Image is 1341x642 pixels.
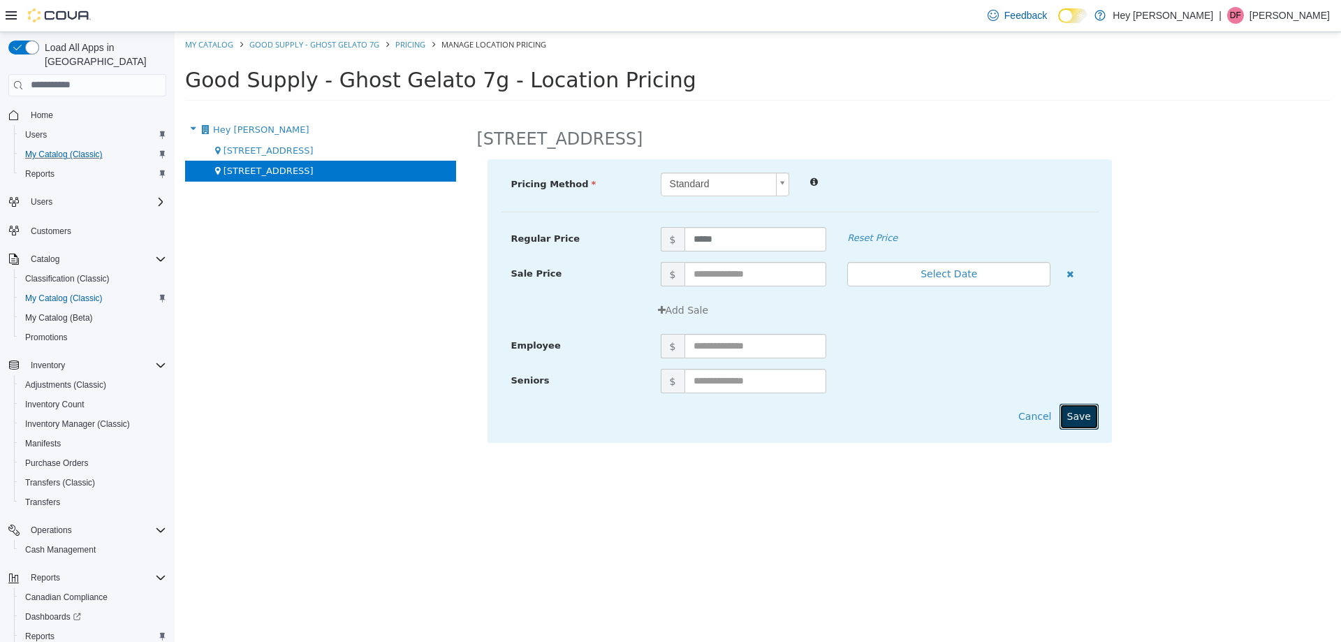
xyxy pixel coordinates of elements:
[25,106,166,124] span: Home
[25,107,59,124] a: Home
[14,434,172,453] button: Manifests
[20,329,73,346] a: Promotions
[20,435,166,452] span: Manifests
[20,416,135,432] a: Inventory Manager (Classic)
[20,146,166,163] span: My Catalog (Classic)
[337,308,386,319] span: Employee
[25,569,66,586] button: Reports
[20,541,101,558] a: Cash Management
[14,269,172,289] button: Classification (Classic)
[673,230,876,254] button: Select Date
[3,192,172,212] button: Users
[20,455,166,472] span: Purchase Orders
[25,458,89,469] span: Purchase Orders
[486,302,510,326] span: $
[20,329,166,346] span: Promotions
[25,273,110,284] span: Classification (Classic)
[1219,7,1222,24] p: |
[25,129,47,140] span: Users
[25,438,61,449] span: Manifests
[14,395,172,414] button: Inventory Count
[25,379,106,391] span: Adjustments (Classic)
[25,194,166,210] span: Users
[20,396,166,413] span: Inventory Count
[3,568,172,588] button: Reports
[20,494,166,511] span: Transfers
[487,141,596,163] span: Standard
[14,375,172,395] button: Adjustments (Classic)
[25,631,54,642] span: Reports
[20,309,166,326] span: My Catalog (Beta)
[10,7,59,17] a: My Catalog
[25,149,103,160] span: My Catalog (Classic)
[3,249,172,269] button: Catalog
[25,357,71,374] button: Inventory
[25,477,95,488] span: Transfers (Classic)
[20,608,166,625] span: Dashboards
[14,308,172,328] button: My Catalog (Beta)
[3,356,172,375] button: Inventory
[20,435,66,452] a: Manifests
[673,200,723,211] em: Reset Price
[14,588,172,607] button: Canadian Compliance
[25,293,103,304] span: My Catalog (Classic)
[1113,7,1213,24] p: Hey [PERSON_NAME]
[20,166,166,182] span: Reports
[20,608,87,625] a: Dashboards
[302,96,469,118] h2: [STREET_ADDRESS]
[20,589,166,606] span: Canadian Compliance
[25,168,54,180] span: Reports
[20,589,113,606] a: Canadian Compliance
[25,544,96,555] span: Cash Management
[38,92,135,103] span: Hey [PERSON_NAME]
[49,113,139,124] span: [STREET_ADDRESS]
[3,105,172,125] button: Home
[20,166,60,182] a: Reports
[20,290,166,307] span: My Catalog (Classic)
[1250,7,1330,24] p: [PERSON_NAME]
[486,230,510,254] span: $
[25,418,130,430] span: Inventory Manager (Classic)
[25,399,85,410] span: Inventory Count
[1227,7,1244,24] div: Dawna Fuller
[31,110,53,121] span: Home
[25,592,108,603] span: Canadian Compliance
[267,7,372,17] span: Manage Location Pricing
[20,126,166,143] span: Users
[20,290,108,307] a: My Catalog (Classic)
[25,497,60,508] span: Transfers
[14,473,172,493] button: Transfers (Classic)
[486,337,510,361] span: $
[20,270,115,287] a: Classification (Classic)
[885,372,924,397] button: Save
[14,328,172,347] button: Promotions
[14,540,172,560] button: Cash Management
[1230,7,1241,24] span: DF
[476,265,542,291] button: Add Sale
[14,453,172,473] button: Purchase Orders
[20,474,101,491] a: Transfers (Classic)
[14,607,172,627] a: Dashboards
[14,125,172,145] button: Users
[39,41,166,68] span: Load All Apps in [GEOGRAPHIC_DATA]
[31,226,71,237] span: Customers
[25,522,78,539] button: Operations
[31,360,65,371] span: Inventory
[31,254,59,265] span: Catalog
[25,251,65,268] button: Catalog
[486,140,615,164] a: Standard
[1058,23,1059,24] span: Dark Mode
[20,270,166,287] span: Classification (Classic)
[25,522,166,539] span: Operations
[20,377,166,393] span: Adjustments (Classic)
[1058,8,1087,23] input: Dark Mode
[20,416,166,432] span: Inventory Manager (Classic)
[49,133,139,144] span: [STREET_ADDRESS]
[14,493,172,512] button: Transfers
[31,525,72,536] span: Operations
[25,221,166,239] span: Customers
[486,195,510,219] span: $
[337,201,405,212] span: Regular Price
[10,36,522,60] span: Good Supply - Ghost Gelato 7g - Location Pricing
[14,145,172,164] button: My Catalog (Classic)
